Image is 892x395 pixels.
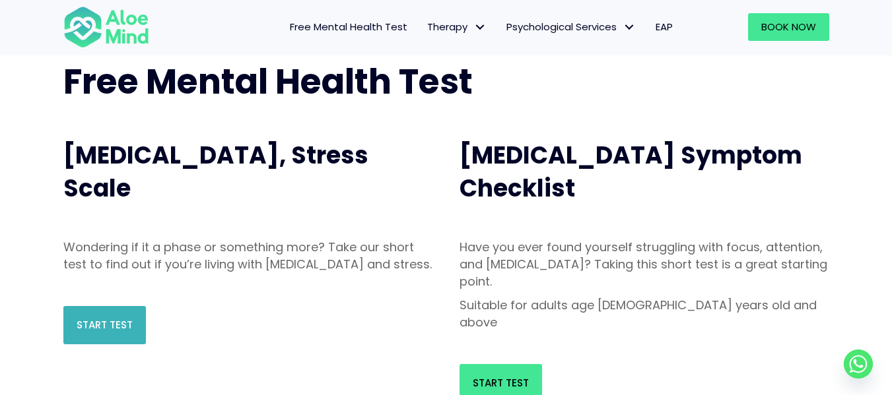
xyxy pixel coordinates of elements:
[63,5,149,49] img: Aloe mind Logo
[427,20,487,34] span: Therapy
[63,306,146,344] a: Start Test
[166,13,683,41] nav: Menu
[63,138,368,205] span: [MEDICAL_DATA], Stress Scale
[417,13,497,41] a: TherapyTherapy: submenu
[748,13,829,41] a: Book Now
[460,239,829,290] p: Have you ever found yourself struggling with focus, attention, and [MEDICAL_DATA]? Taking this sh...
[761,20,816,34] span: Book Now
[63,239,433,273] p: Wondering if it a phase or something more? Take our short test to find out if you’re living with ...
[473,376,529,390] span: Start Test
[497,13,646,41] a: Psychological ServicesPsychological Services: submenu
[63,57,473,106] span: Free Mental Health Test
[656,20,673,34] span: EAP
[290,20,407,34] span: Free Mental Health Test
[460,138,802,205] span: [MEDICAL_DATA] Symptom Checklist
[77,318,133,332] span: Start Test
[646,13,683,41] a: EAP
[460,297,829,331] p: Suitable for adults age [DEMOGRAPHIC_DATA] years old and above
[506,20,636,34] span: Psychological Services
[620,18,639,37] span: Psychological Services: submenu
[844,349,873,379] a: Whatsapp
[471,18,490,37] span: Therapy: submenu
[280,13,417,41] a: Free Mental Health Test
